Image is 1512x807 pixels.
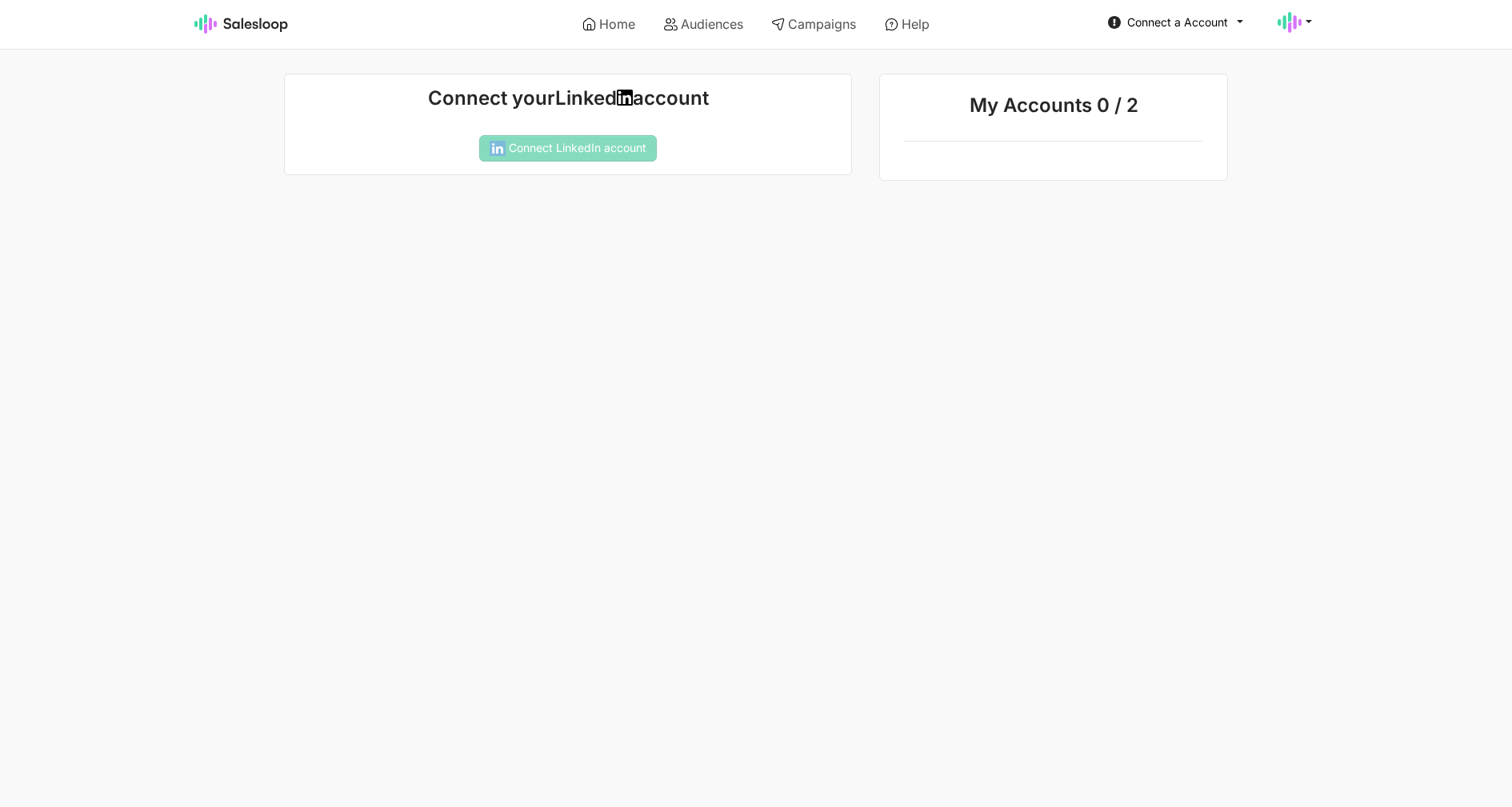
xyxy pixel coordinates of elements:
a: Campaigns [760,10,867,38]
span: Connect a Account [1127,15,1228,29]
a: Audiences [653,10,754,38]
img: Salesloop [194,14,289,34]
strong: Linked [555,86,617,110]
a: Home [571,10,646,38]
p: My Accounts 0 / 2 [904,94,1203,122]
h1: Connect your account [298,87,838,110]
a: Connect a Account [1103,10,1233,34]
a: Help [874,10,941,38]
